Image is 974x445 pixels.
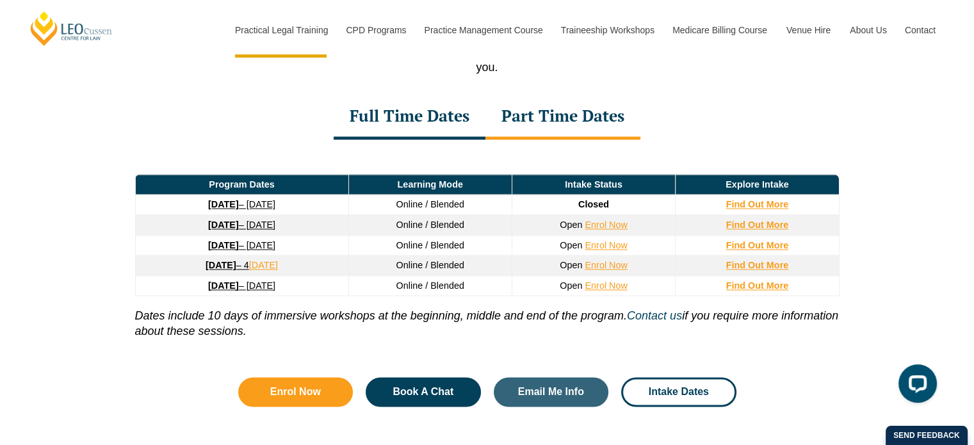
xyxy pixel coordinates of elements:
[208,240,239,250] strong: [DATE]
[895,3,945,58] a: Contact
[560,240,582,250] span: Open
[560,280,582,291] span: Open
[676,174,839,195] td: Explore Intake
[396,280,464,291] span: Online / Blended
[249,260,278,270] a: [DATE]
[485,95,640,140] div: Part Time Dates
[208,199,275,209] a: [DATE]– [DATE]
[494,377,609,407] a: Email Me Info
[238,377,353,407] a: Enrol Now
[348,174,512,195] td: Learning Mode
[551,3,663,58] a: Traineeship Workshops
[726,260,789,270] a: Find Out More
[585,240,627,250] a: Enrol Now
[649,387,709,397] span: Intake Dates
[585,220,627,230] a: Enrol Now
[726,240,789,250] a: Find Out More
[560,260,582,270] span: Open
[621,377,736,407] a: Intake Dates
[726,220,789,230] a: Find Out More
[888,359,942,413] iframe: LiveChat chat widget
[415,3,551,58] a: Practice Management Course
[726,199,789,209] a: Find Out More
[29,10,114,47] a: [PERSON_NAME] Centre for Law
[225,3,337,58] a: Practical Legal Training
[777,3,840,58] a: Venue Hire
[334,95,485,140] div: Full Time Dates
[512,174,675,195] td: Intake Status
[396,220,464,230] span: Online / Blended
[396,240,464,250] span: Online / Blended
[208,220,275,230] a: [DATE]– [DATE]
[206,260,236,270] strong: [DATE]
[135,174,348,195] td: Program Dates
[336,3,414,58] a: CPD Programs
[135,296,840,339] p: . if you require more information about these sessions.
[585,280,627,291] a: Enrol Now
[208,220,239,230] strong: [DATE]
[208,280,275,291] a: [DATE]– [DATE]
[578,199,609,209] span: Closed
[122,44,852,76] p: With more than 10 intakes throughout the year and a range of learning modes, you can find a pract...
[560,220,582,230] span: Open
[393,387,453,397] span: Book A Chat
[270,387,321,397] span: Enrol Now
[627,309,682,322] a: Contact us
[208,280,239,291] strong: [DATE]
[663,3,777,58] a: Medicare Billing Course
[366,377,481,407] a: Book A Chat
[206,260,249,270] a: [DATE]– 4
[208,240,275,250] a: [DATE]– [DATE]
[726,280,789,291] a: Find Out More
[396,199,464,209] span: Online / Blended
[208,199,239,209] strong: [DATE]
[518,387,584,397] span: Email Me Info
[135,309,624,322] i: Dates include 10 days of immersive workshops at the beginning, middle and end of the program
[585,260,627,270] a: Enrol Now
[396,260,464,270] span: Online / Blended
[840,3,895,58] a: About Us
